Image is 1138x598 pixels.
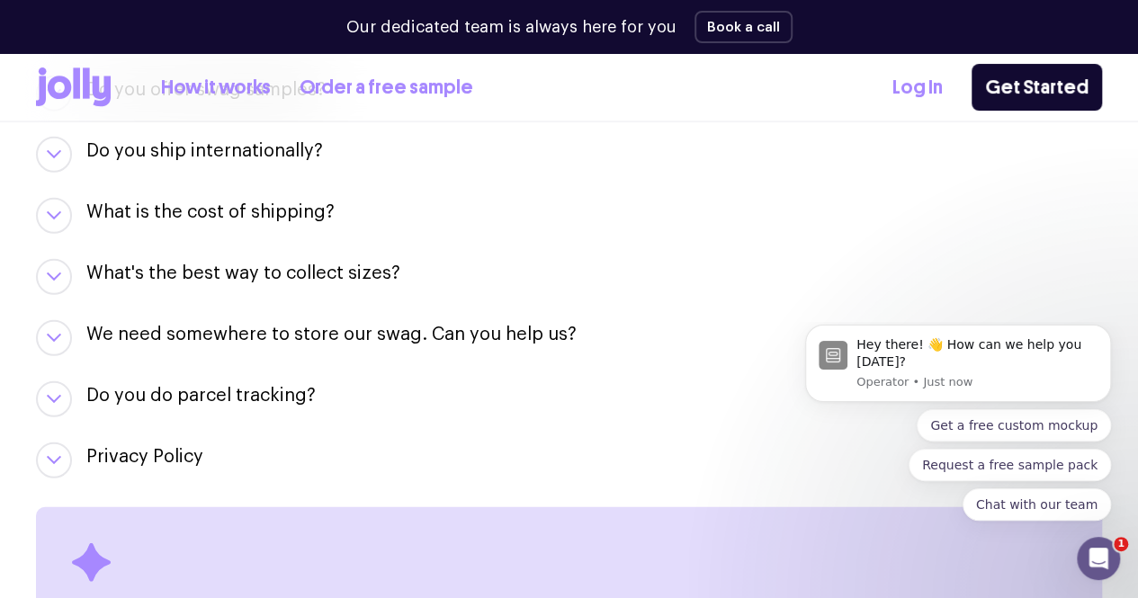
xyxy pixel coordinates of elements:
[300,73,473,103] a: Order a free sample
[86,261,400,286] button: What's the best way to collect sizes?
[346,15,677,40] p: Our dedicated team is always here for you
[86,444,203,469] button: Privacy Policy
[1077,537,1120,580] iframe: Intercom live chat
[694,11,793,43] button: Book a call
[86,383,316,408] button: Do you do parcel tracking?
[86,200,335,225] button: What is the cost of shipping?
[972,64,1102,111] a: Get Started
[86,322,577,347] button: We need somewhere to store our swag. Can you help us?
[892,73,943,103] a: Log In
[161,73,271,103] a: How it works
[778,322,1138,589] iframe: Intercom notifications message
[1114,537,1128,551] span: 1
[86,138,323,164] button: Do you ship internationally?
